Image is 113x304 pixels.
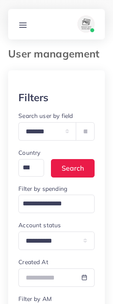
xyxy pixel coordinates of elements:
[18,91,48,104] h3: Filters
[18,295,52,303] label: Filter by AM
[51,159,95,178] button: Search
[77,15,95,33] img: avatar
[18,111,73,120] label: Search user by field
[20,196,83,211] input: Search for option
[18,184,67,193] label: Filter by spending
[18,159,44,177] div: Search for option
[18,258,48,266] label: Created At
[18,148,40,157] label: Country
[20,161,33,175] input: Search for option
[18,221,61,229] label: Account status
[74,15,98,33] a: avatar
[18,195,95,213] div: Search for option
